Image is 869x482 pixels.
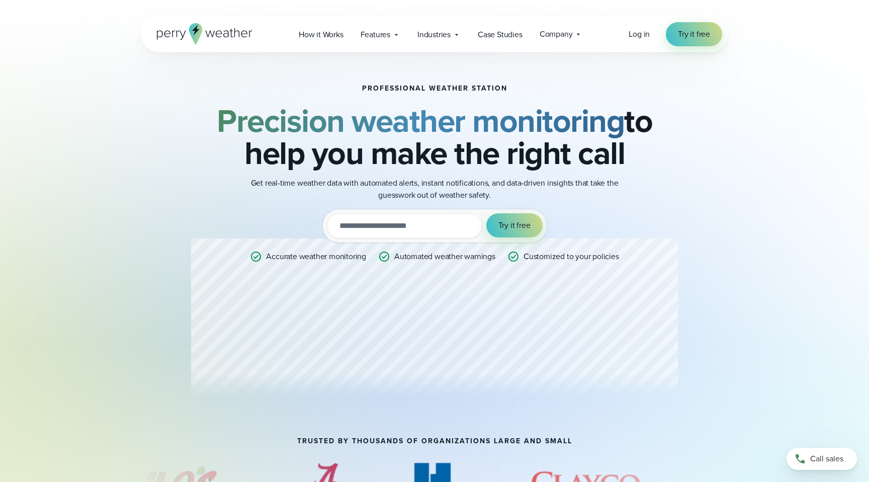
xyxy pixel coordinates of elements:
a: Log in [629,28,650,40]
h1: Professional Weather Station [362,85,507,93]
a: How it Works [290,24,352,45]
span: Industries [417,29,451,41]
a: Call sales [787,448,857,470]
span: Try it free [678,28,710,40]
span: How it Works [299,29,343,41]
p: Customized to your policies [524,251,619,263]
span: Company [540,28,573,40]
span: Try it free [498,219,531,231]
span: Call sales [810,453,843,465]
button: Try it free [486,213,543,237]
p: Automated weather warnings [394,251,495,263]
h2: to help you make the right call [191,105,678,169]
h2: TRUSTED BY THOUSANDS OF ORGANIZATIONS LARGE AND SMALL [297,437,572,445]
p: Accurate weather monitoring [266,251,366,263]
span: Features [361,29,390,41]
p: Get real-time weather data with automated alerts, instant notifications, and data-driven insights... [233,177,636,201]
strong: Precision weather monitoring [217,97,624,144]
span: Case Studies [478,29,523,41]
a: Case Studies [469,24,531,45]
a: Try it free [666,22,722,46]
